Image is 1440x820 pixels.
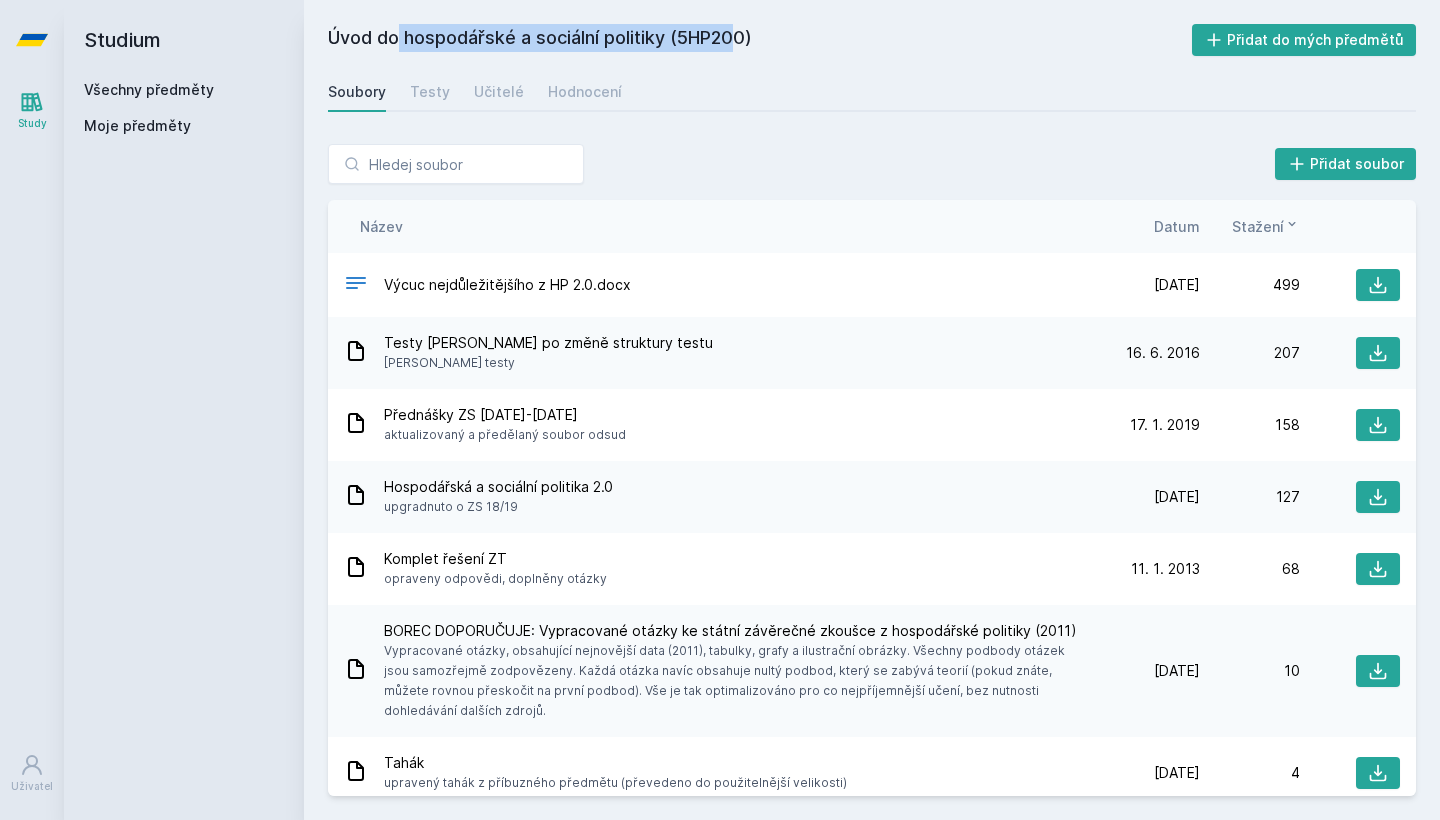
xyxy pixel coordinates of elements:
span: 17. 1. 2019 [1130,415,1200,435]
span: Tahák [384,753,847,773]
a: Všechny předměty [84,81,214,98]
span: BOREC DOPORUČUJE: Vypracované otázky ke státní závěrečné zkoušce z hospodářské politiky (2011) [384,621,1092,641]
span: aktualizovaný a předělaný soubor odsud [384,425,626,445]
span: opraveny odpovědi, doplněny otázky [384,569,607,589]
div: Učitelé [474,82,524,102]
div: 158 [1200,415,1300,435]
button: Název [360,216,403,237]
div: 10 [1200,661,1300,681]
span: Testy [PERSON_NAME] po změně struktury testu [384,333,713,353]
span: 16. 6. 2016 [1126,343,1200,363]
div: 499 [1200,275,1300,295]
a: Hodnocení [548,72,622,112]
div: DOCX [344,271,368,300]
div: 4 [1200,763,1300,783]
span: Přednášky ZS [DATE]-[DATE] [384,405,626,425]
span: upgradnuto o ZS 18/19 [384,497,613,517]
button: Přidat soubor [1275,148,1417,180]
div: Testy [410,82,450,102]
div: Hodnocení [548,82,622,102]
span: [DATE] [1154,275,1200,295]
span: Hospodářská a sociální politika 2.0 [384,477,613,497]
span: [DATE] [1154,487,1200,507]
span: [PERSON_NAME] testy [384,353,713,373]
div: Study [18,116,47,131]
span: Moje předměty [84,116,191,136]
div: Uživatel [11,779,53,794]
span: Komplet řešení ZT [384,549,607,569]
a: Uživatel [4,743,60,804]
a: Učitelé [474,72,524,112]
span: Stažení [1232,216,1284,237]
a: Testy [410,72,450,112]
div: 127 [1200,487,1300,507]
button: Přidat do mých předmětů [1192,24,1417,56]
div: Soubory [328,82,386,102]
span: [DATE] [1154,661,1200,681]
h2: Úvod do hospodářské a sociální politiky (5HP200) [328,24,1192,56]
span: upravený tahák z příbuzného předmětu (převedeno do použitelnější velikosti) [384,773,847,793]
div: 68 [1200,559,1300,579]
a: Soubory [328,72,386,112]
a: Study [4,80,60,141]
button: Datum [1154,216,1200,237]
span: Vypracované otázky, obsahující nejnovější data (2011), tabulky, grafy a ilustrační obrázky. Všech... [384,641,1092,721]
span: 11. 1. 2013 [1131,559,1200,579]
span: [DATE] [1154,763,1200,783]
div: 207 [1200,343,1300,363]
button: Stažení [1232,216,1300,237]
span: Výcuc nejdůležitějšího z HP 2.0.docx [384,275,631,295]
input: Hledej soubor [328,144,584,184]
